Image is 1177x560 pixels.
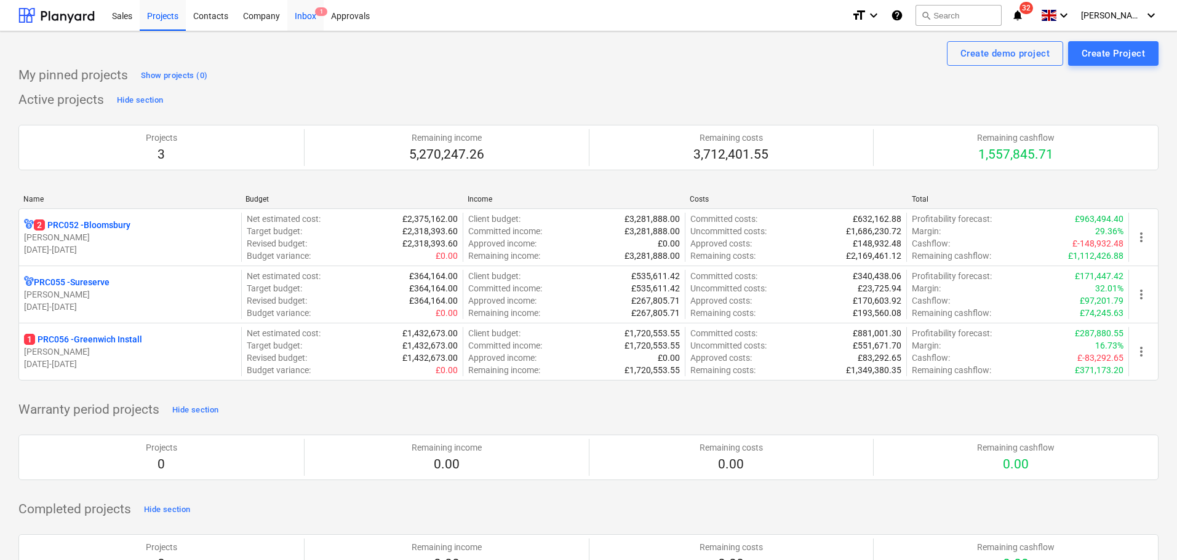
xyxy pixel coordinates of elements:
p: Approved income : [468,294,537,307]
p: Remaining cashflow : [912,250,991,262]
div: Project has multi currencies enabled [24,276,34,288]
p: £83,292.65 [858,352,901,364]
p: £3,281,888.00 [624,250,680,262]
p: 0.00 [700,456,763,473]
p: Cashflow : [912,237,950,250]
button: Show projects (0) [138,66,210,85]
p: PRC052 - Bloomsbury [34,219,130,231]
p: Remaining costs : [690,364,756,376]
p: £3,281,888.00 [624,225,680,237]
p: £1,686,230.72 [846,225,901,237]
p: [DATE] - [DATE] [24,358,236,370]
p: £171,447.42 [1075,270,1123,282]
p: Remaining cashflow : [912,307,991,319]
p: 0 [146,456,177,473]
i: notifications [1011,8,1024,23]
button: Hide section [114,90,166,110]
button: Hide section [141,500,193,519]
p: £371,173.20 [1075,364,1123,376]
span: 1 [24,334,35,345]
button: Search [916,5,1002,26]
p: Client budget : [468,213,521,225]
p: Margin : [912,339,941,352]
i: Knowledge base [891,8,903,23]
p: £340,438.06 [853,270,901,282]
div: Create demo project [960,45,1050,61]
div: Costs [690,195,902,203]
p: Projects [146,541,177,553]
p: £23,725.94 [858,282,901,294]
i: keyboard_arrow_down [866,8,881,23]
div: Name [23,195,236,203]
p: Approved income : [468,237,537,250]
div: Hide section [172,403,218,417]
p: Budget variance : [247,307,311,319]
span: more_vert [1134,230,1149,245]
p: 5,270,247.26 [409,146,484,164]
p: £2,318,393.60 [402,237,458,250]
p: Client budget : [468,270,521,282]
span: 2 [34,219,45,231]
p: Budget variance : [247,364,311,376]
p: 3 [146,146,177,164]
button: Hide section [169,400,221,420]
p: Client budget : [468,327,521,339]
p: Completed projects [18,501,131,518]
div: 2PRC052 -Bloomsbury[PERSON_NAME][DATE]-[DATE] [24,219,236,256]
p: Uncommitted costs : [690,225,767,237]
p: Remaining costs [700,441,763,454]
button: Create demo project [947,41,1063,66]
p: Remaining income [412,441,482,454]
p: £1,432,673.00 [402,327,458,339]
p: £287,880.55 [1075,327,1123,339]
p: 0.00 [977,456,1055,473]
p: Revised budget : [247,352,307,364]
p: £74,245.63 [1080,307,1123,319]
p: Remaining costs : [690,250,756,262]
p: £267,805.71 [631,307,680,319]
p: Remaining cashflow : [912,364,991,376]
button: Create Project [1068,41,1159,66]
p: £0.00 [436,364,458,376]
p: £148,932.48 [853,237,901,250]
p: [DATE] - [DATE] [24,243,236,256]
p: Committed income : [468,225,542,237]
span: search [921,10,931,20]
p: £170,603.92 [853,294,901,307]
p: Net estimated cost : [247,270,321,282]
p: Revised budget : [247,237,307,250]
p: £3,281,888.00 [624,213,680,225]
p: Remaining income [412,541,482,553]
i: keyboard_arrow_down [1144,8,1159,23]
p: Approved costs : [690,237,752,250]
p: £0.00 [658,237,680,250]
p: £193,560.08 [853,307,901,319]
p: Net estimated cost : [247,327,321,339]
p: Cashflow : [912,352,950,364]
p: Remaining income : [468,250,540,262]
span: more_vert [1134,344,1149,359]
p: Approved costs : [690,352,752,364]
p: £1,720,553.55 [624,364,680,376]
div: Income [468,195,680,203]
p: 32.01% [1095,282,1123,294]
p: PRC056 - Greenwich Install [24,333,142,345]
p: £535,611.42 [631,282,680,294]
i: keyboard_arrow_down [1056,8,1071,23]
div: PRC055 -Sureserve[PERSON_NAME][DATE]-[DATE] [24,276,236,313]
p: Target budget : [247,225,302,237]
div: Project has multi currencies enabled [24,219,34,231]
p: Remaining income [409,132,484,144]
p: £364,164.00 [409,294,458,307]
p: Committed costs : [690,327,757,339]
p: Remaining cashflow [977,541,1055,553]
p: £364,164.00 [409,282,458,294]
p: Remaining income : [468,307,540,319]
p: £2,169,461.12 [846,250,901,262]
p: Remaining costs [700,541,763,553]
p: Profitability forecast : [912,327,992,339]
div: 1PRC056 -Greenwich Install[PERSON_NAME][DATE]-[DATE] [24,333,236,370]
p: Remaining income : [468,364,540,376]
p: £2,375,162.00 [402,213,458,225]
p: Profitability forecast : [912,213,992,225]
